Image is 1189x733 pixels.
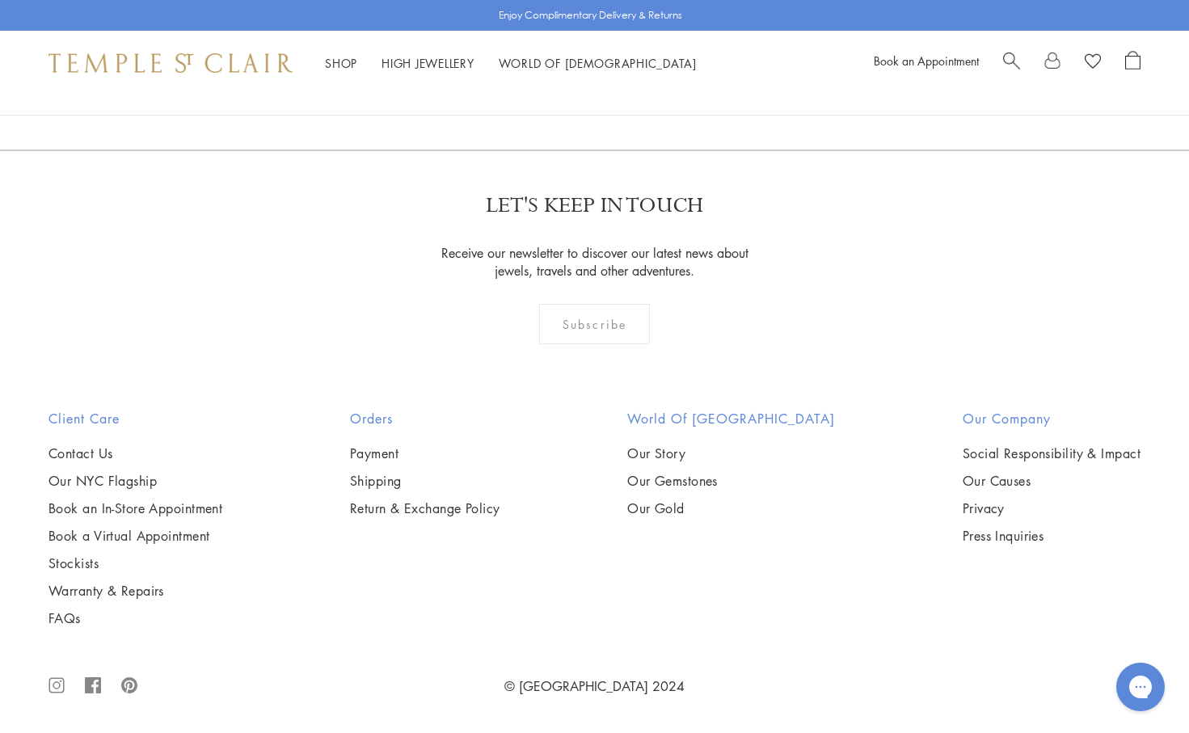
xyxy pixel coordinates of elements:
h2: Client Care [48,409,222,428]
a: Privacy [963,499,1141,517]
a: Search [1003,51,1020,75]
a: Social Responsibility & Impact [963,444,1141,462]
a: Our Causes [963,472,1141,490]
p: Receive our newsletter to discover our latest news about jewels, travels and other adventures. [431,244,758,280]
a: Return & Exchange Policy [350,499,500,517]
a: FAQs [48,609,222,627]
a: View Wishlist [1085,51,1101,75]
a: Warranty & Repairs [48,582,222,600]
h2: World of [GEOGRAPHIC_DATA] [627,409,835,428]
a: Our Gemstones [627,472,835,490]
iframe: Gorgias live chat messenger [1108,657,1173,717]
nav: Main navigation [325,53,697,74]
a: Our Gold [627,499,835,517]
h2: Our Company [963,409,1141,428]
a: World of [DEMOGRAPHIC_DATA]World of [DEMOGRAPHIC_DATA] [499,55,697,71]
a: Shipping [350,472,500,490]
a: ShopShop [325,55,357,71]
a: Open Shopping Bag [1125,51,1141,75]
a: Book a Virtual Appointment [48,527,222,545]
a: Payment [350,444,500,462]
a: Book an In-Store Appointment [48,499,222,517]
img: Temple St. Clair [48,53,293,73]
a: High JewelleryHigh Jewellery [382,55,474,71]
a: Book an Appointment [874,53,979,69]
a: Our Story [627,444,835,462]
p: LET'S KEEP IN TOUCH [486,192,703,220]
a: Stockists [48,554,222,572]
a: Our NYC Flagship [48,472,222,490]
a: © [GEOGRAPHIC_DATA] 2024 [504,677,685,695]
h2: Orders [350,409,500,428]
div: Subscribe [539,304,650,344]
a: Press Inquiries [963,527,1141,545]
a: Contact Us [48,444,222,462]
p: Enjoy Complimentary Delivery & Returns [499,7,682,23]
